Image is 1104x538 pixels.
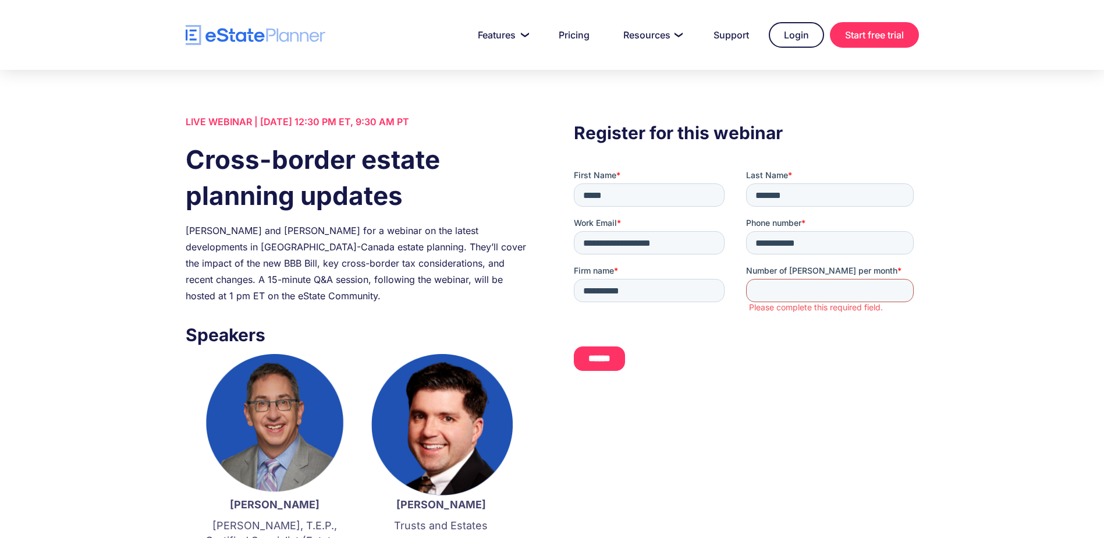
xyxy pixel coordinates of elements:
[700,23,763,47] a: Support
[370,518,513,533] p: Trusts and Estates
[186,222,530,304] div: [PERSON_NAME] and [PERSON_NAME] for a webinar on the latest developments in [GEOGRAPHIC_DATA]-Can...
[574,169,918,381] iframe: Form 0
[396,498,486,511] strong: [PERSON_NAME]
[186,114,530,130] div: LIVE WEBINAR | [DATE] 12:30 PM ET, 9:30 AM PT
[545,23,604,47] a: Pricing
[230,498,320,511] strong: [PERSON_NAME]
[464,23,539,47] a: Features
[609,23,694,47] a: Resources
[769,22,824,48] a: Login
[574,119,918,146] h3: Register for this webinar
[186,141,530,214] h1: Cross-border estate planning updates
[830,22,919,48] a: Start free trial
[186,321,530,348] h3: Speakers
[186,25,325,45] a: home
